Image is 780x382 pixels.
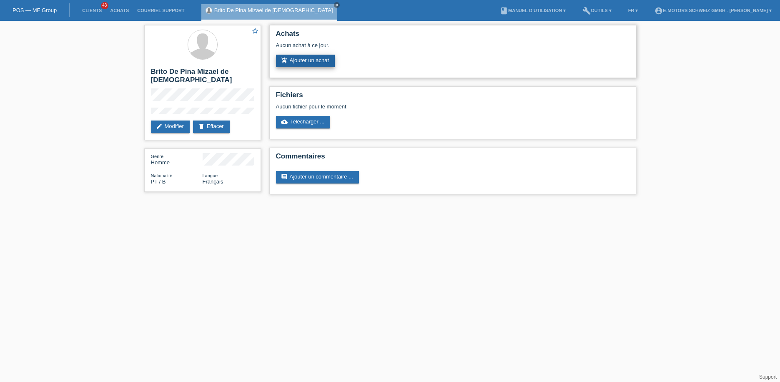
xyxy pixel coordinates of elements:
[198,123,205,130] i: delete
[214,7,333,13] a: Brito De Pina Mizael de [DEMOGRAPHIC_DATA]
[276,116,331,128] a: cloud_uploadTélécharger ...
[193,121,230,133] a: deleteEffacer
[334,2,340,8] a: close
[156,123,163,130] i: edit
[276,42,630,55] div: Aucun achat à ce jour.
[276,103,531,110] div: Aucun fichier pour le moment
[78,8,106,13] a: Clients
[151,121,190,133] a: editModifier
[624,8,642,13] a: FR ▾
[582,7,591,15] i: build
[13,7,57,13] a: POS — MF Group
[203,178,223,185] span: Français
[281,118,288,125] i: cloud_upload
[101,2,108,9] span: 43
[276,30,630,42] h2: Achats
[106,8,133,13] a: Achats
[151,173,173,178] span: Nationalité
[151,154,164,159] span: Genre
[151,153,203,166] div: Homme
[759,374,777,380] a: Support
[496,8,570,13] a: bookManuel d’utilisation ▾
[251,27,259,36] a: star_border
[281,57,288,64] i: add_shopping_cart
[276,55,335,67] a: add_shopping_cartAjouter un achat
[281,173,288,180] i: comment
[655,7,663,15] i: account_circle
[276,152,630,165] h2: Commentaires
[151,178,166,185] span: Portugal / B / 02.11.2024
[276,91,630,103] h2: Fichiers
[251,27,259,35] i: star_border
[151,68,254,88] h2: Brito De Pina Mizael de [DEMOGRAPHIC_DATA]
[650,8,776,13] a: account_circleE-Motors Schweiz GmbH - [PERSON_NAME] ▾
[133,8,188,13] a: Courriel Support
[335,3,339,7] i: close
[203,173,218,178] span: Langue
[276,171,359,183] a: commentAjouter un commentaire ...
[578,8,615,13] a: buildOutils ▾
[500,7,508,15] i: book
